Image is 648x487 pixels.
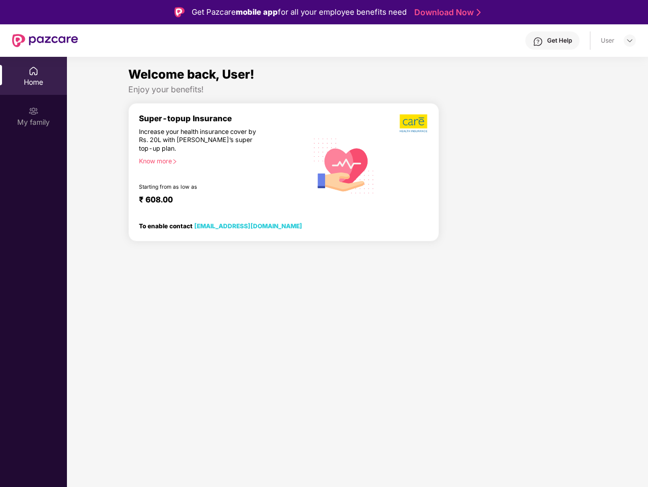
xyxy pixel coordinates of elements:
[139,128,264,153] div: Increase your health insurance cover by Rs. 20L with [PERSON_NAME]’s super top-up plan.
[236,7,278,17] strong: mobile app
[128,67,255,82] span: Welcome back, User!
[172,159,177,164] span: right
[400,114,428,133] img: b5dec4f62d2307b9de63beb79f102df3.png
[601,37,615,45] div: User
[139,114,308,123] div: Super-topup Insurance
[308,128,380,202] img: svg+xml;base64,PHN2ZyB4bWxucz0iaHR0cDovL3d3dy53My5vcmcvMjAwMC9zdmciIHhtbG5zOnhsaW5rPSJodHRwOi8vd3...
[192,6,407,18] div: Get Pazcare for all your employee benefits need
[533,37,543,47] img: svg+xml;base64,PHN2ZyBpZD0iSGVscC0zMngzMiIgeG1sbnM9Imh0dHA6Ly93d3cudzMub3JnLzIwMDAvc3ZnIiB3aWR0aD...
[477,7,481,18] img: Stroke
[174,7,185,17] img: Logo
[626,37,634,45] img: svg+xml;base64,PHN2ZyBpZD0iRHJvcGRvd24tMzJ4MzIiIHhtbG5zPSJodHRwOi8vd3d3LnczLm9yZy8yMDAwL3N2ZyIgd2...
[28,106,39,116] img: svg+xml;base64,PHN2ZyB3aWR0aD0iMjAiIGhlaWdodD0iMjAiIHZpZXdCb3g9IjAgMCAyMCAyMCIgZmlsbD0ibm9uZSIgeG...
[414,7,478,18] a: Download Now
[139,222,302,229] div: To enable contact
[194,222,302,230] a: [EMAIL_ADDRESS][DOMAIN_NAME]
[547,37,572,45] div: Get Help
[128,84,587,95] div: Enjoy your benefits!
[12,34,78,47] img: New Pazcare Logo
[139,157,302,164] div: Know more
[139,184,265,191] div: Starting from as low as
[28,66,39,76] img: svg+xml;base64,PHN2ZyBpZD0iSG9tZSIgeG1sbnM9Imh0dHA6Ly93d3cudzMub3JnLzIwMDAvc3ZnIiB3aWR0aD0iMjAiIG...
[139,195,298,207] div: ₹ 608.00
